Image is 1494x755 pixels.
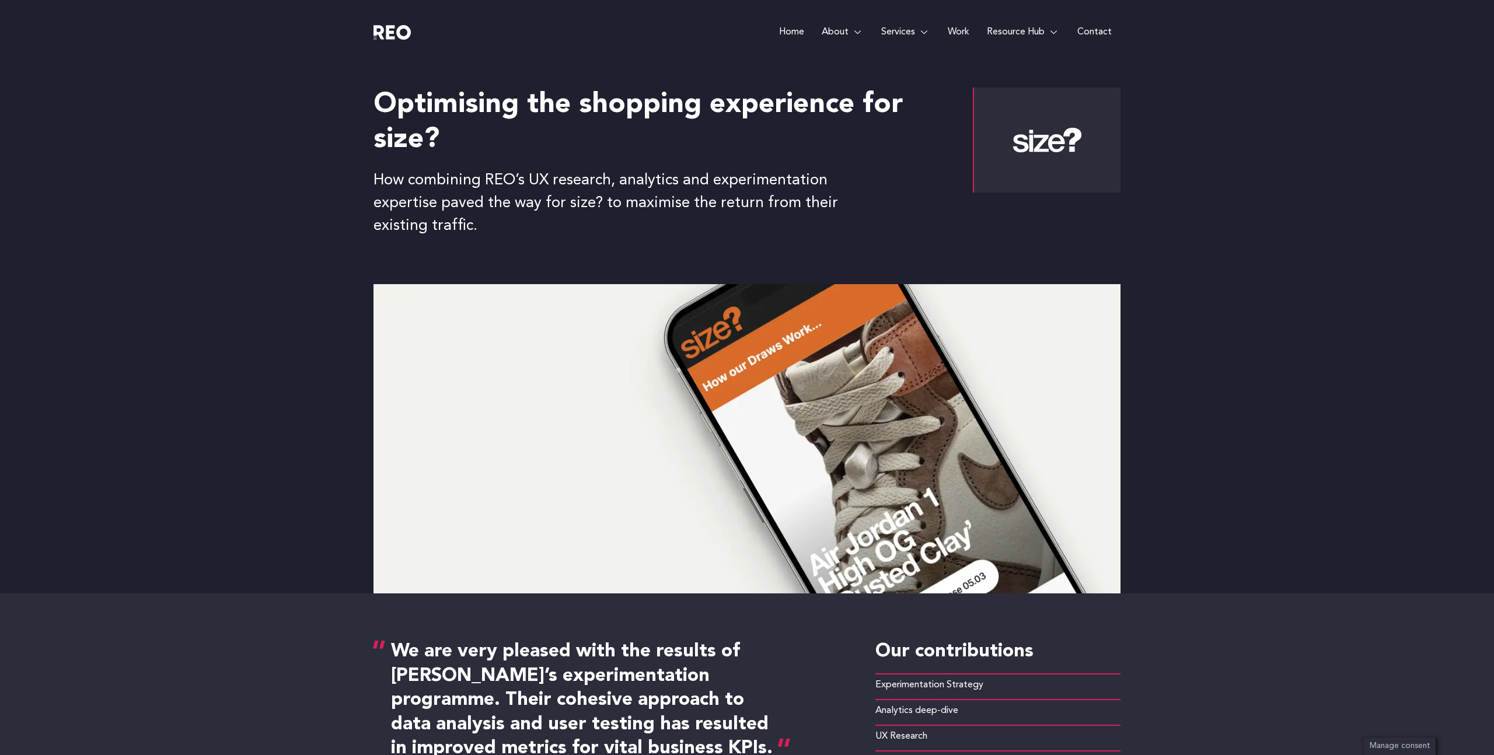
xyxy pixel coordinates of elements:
[373,169,846,237] p: How combining REO’s UX research, analytics and experimentation expertise paved the way for size? ...
[875,640,1120,665] h4: Our contributions
[1370,742,1430,750] span: Manage consent
[875,729,927,744] span: UX Research
[875,703,958,719] span: Analytics deep-dive
[373,88,929,158] h2: Optimising the shopping experience for size?
[875,677,983,693] span: Experimentation Strategy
